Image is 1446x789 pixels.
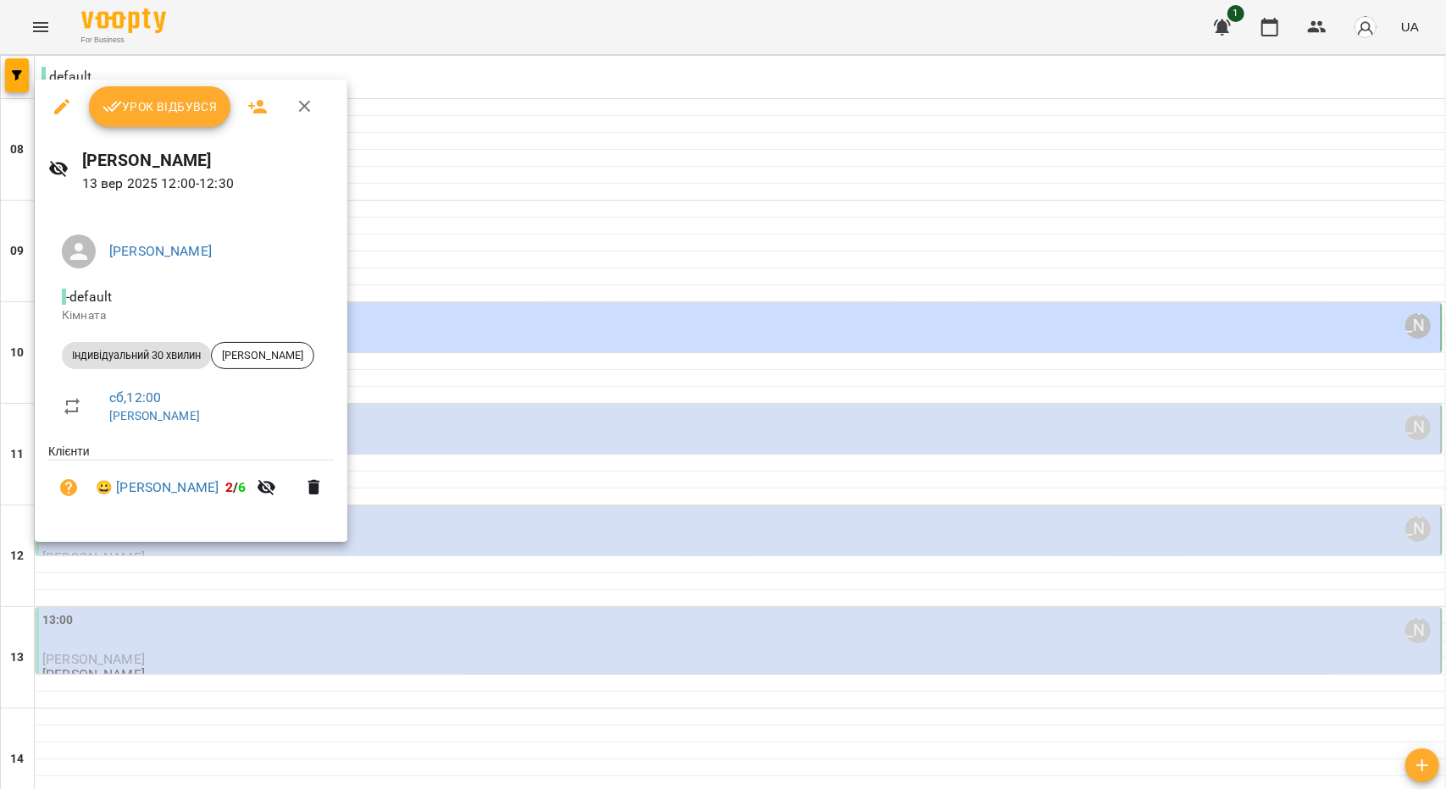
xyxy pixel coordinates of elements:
span: 6 [239,479,247,495]
p: 13 вер 2025 12:00 - 12:30 [82,174,335,194]
a: 😀 [PERSON_NAME] [96,477,219,498]
button: Візит ще не сплачено. Додати оплату? [48,467,89,508]
a: [PERSON_NAME] [109,409,200,422]
span: 2 [225,479,233,495]
span: - default [62,289,115,305]
h6: [PERSON_NAME] [82,147,335,174]
span: [PERSON_NAME] [212,348,313,363]
b: / [225,479,246,495]
span: Урок відбувся [102,97,218,117]
a: [PERSON_NAME] [109,243,212,259]
ul: Клієнти [48,443,334,521]
button: Урок відбувся [89,86,231,127]
div: [PERSON_NAME] [211,342,314,369]
p: Кімната [62,307,320,324]
a: сб , 12:00 [109,389,161,406]
span: Індивідуальний 30 хвилин [62,348,211,363]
